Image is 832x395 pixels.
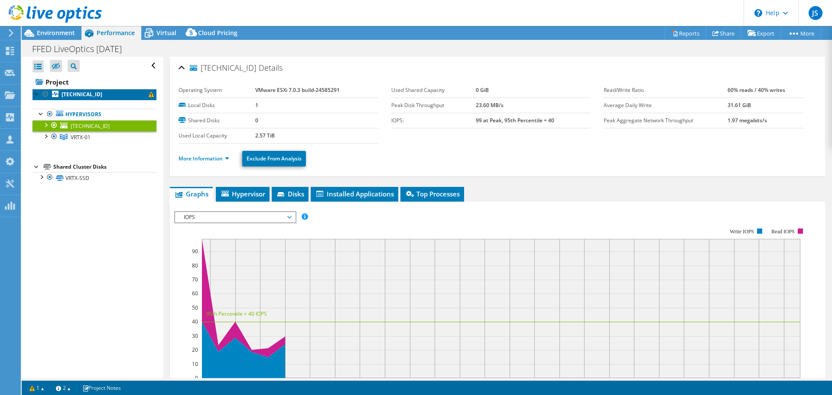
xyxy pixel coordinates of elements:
label: Local Disks [179,101,255,110]
text: 0 [195,374,198,382]
text: 95th Percentile = 40 IOPS [206,310,267,317]
b: 0 GiB [476,86,489,94]
text: 70 [192,276,198,283]
a: Project Notes [76,382,127,393]
text: Read IOPS [772,229,795,235]
label: Shared Disks [179,116,255,125]
a: VRTX-SSD [32,172,156,183]
span: JS [809,6,822,20]
a: Hypervisors [32,109,156,120]
b: 2.57 TiB [255,132,275,139]
a: Share [706,26,741,40]
span: Top Processes [405,189,460,198]
label: Peak Disk Throughput [391,101,476,110]
b: 99 at Peak, 95th Percentile = 40 [476,117,554,124]
b: [TECHNICAL_ID] [62,91,102,98]
span: Performance [97,29,135,37]
span: IOPS [179,212,291,222]
text: 50 [192,304,198,311]
span: [TECHNICAL_ID] [190,64,257,72]
div: Shared Cluster Disks [53,162,156,172]
text: 20 [192,346,198,353]
span: Graphs [174,189,208,198]
h1: FFED LiveOptics [DATE] [28,44,135,54]
a: [TECHNICAL_ID] [32,89,156,100]
span: Hypervisor [220,189,265,198]
b: 1 [255,101,258,109]
span: Virtual [156,29,176,37]
span: Environment [37,29,75,37]
a: More [781,26,821,40]
label: Average Daily Write [604,101,728,110]
label: Used Local Capacity [179,131,255,140]
text: Write IOPS [730,229,754,235]
text: 80 [192,262,198,269]
b: VMware ESXi 7.0.3 build-24585291 [255,86,340,94]
a: Export [741,26,781,40]
text: 60 [192,290,198,297]
a: [TECHNICAL_ID] [32,120,156,131]
span: VRTX-01 [71,134,91,141]
b: 0 [255,117,258,124]
text: 40 [192,318,198,325]
b: 60% reads / 40% writes [728,86,785,94]
label: Peak Aggregate Network Throughput [604,116,728,125]
b: 1.97 megabits/s [728,117,767,124]
b: 31.61 GiB [728,101,751,109]
span: Disks [276,189,304,198]
text: 30 [192,332,198,340]
a: 2 [50,382,77,393]
a: Reports [665,26,706,40]
label: Read/Write Ratio [604,86,728,95]
label: IOPS: [391,116,476,125]
a: Project [32,75,156,89]
a: More Information [179,155,229,162]
text: 10 [192,360,198,368]
span: Cloud Pricing [198,29,237,37]
b: 23.60 MB/s [476,101,504,109]
a: Exclude From Analysis [242,151,306,166]
label: Used Shared Capacity [391,86,476,95]
a: 1 [23,382,50,393]
svg: \n [754,9,762,17]
span: Details [259,62,283,73]
text: 90 [192,248,198,255]
label: Operating System [179,86,255,95]
span: Installed Applications [315,189,394,198]
span: [TECHNICAL_ID] [71,122,110,130]
a: VRTX-01 [32,131,156,143]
